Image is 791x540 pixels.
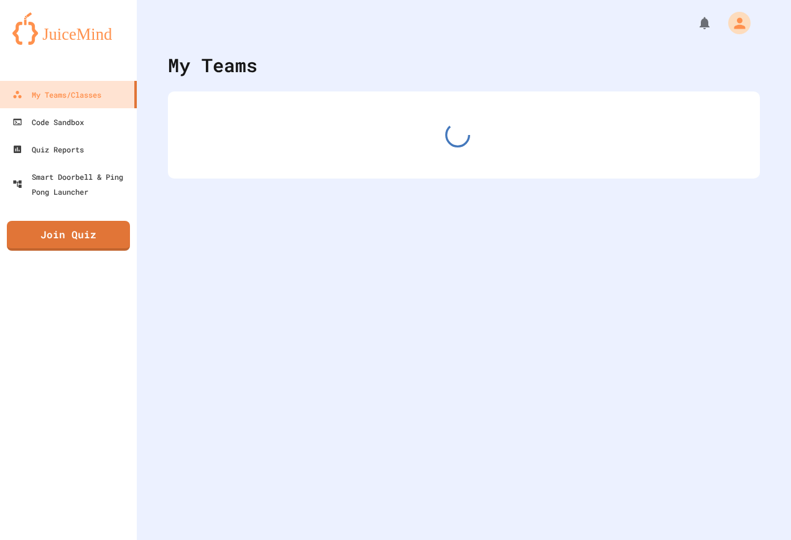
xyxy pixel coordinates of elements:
div: My Teams [168,51,257,79]
div: My Notifications [674,12,715,34]
img: logo-orange.svg [12,12,124,45]
iframe: chat widget [688,436,779,489]
a: Join Quiz [7,221,130,251]
div: My Teams/Classes [12,87,101,102]
div: Smart Doorbell & Ping Pong Launcher [12,169,132,199]
div: Quiz Reports [12,142,84,157]
div: My Account [715,9,754,37]
iframe: chat widget [739,490,779,528]
div: Code Sandbox [12,114,84,129]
